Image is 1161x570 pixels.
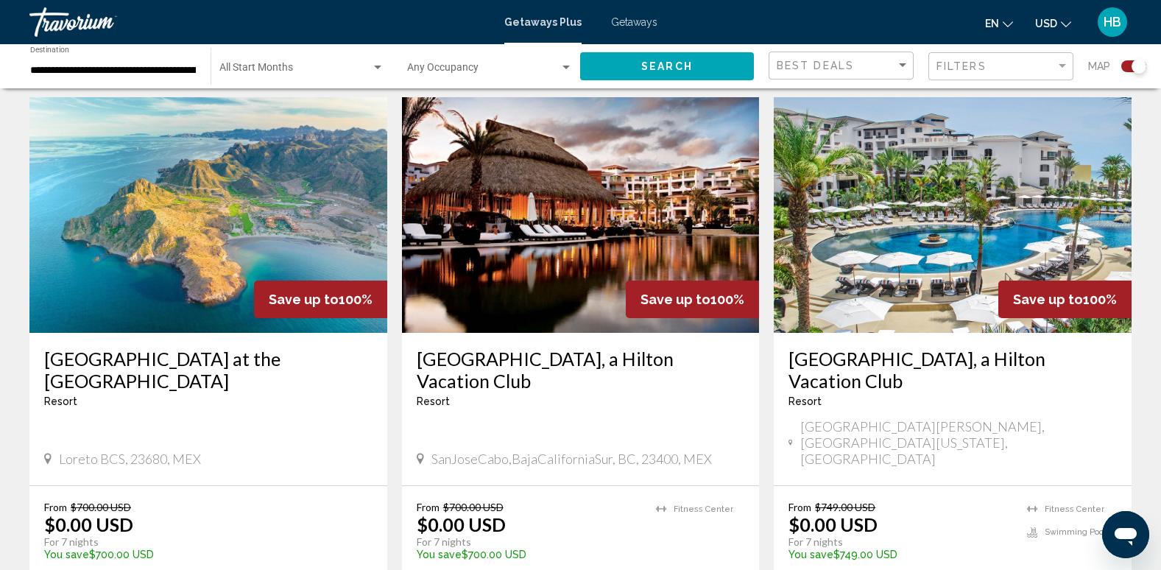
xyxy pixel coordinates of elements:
[44,501,67,513] span: From
[417,549,642,560] p: $700.00 USD
[417,513,506,535] p: $0.00 USD
[44,549,89,560] span: You save
[29,7,490,37] a: Travorium
[985,18,999,29] span: en
[815,501,875,513] span: $749.00 USD
[641,61,693,73] span: Search
[788,549,1012,560] p: $749.00 USD
[611,16,657,28] a: Getaways
[44,549,358,560] p: $700.00 USD
[998,281,1132,318] div: 100%
[788,549,833,560] span: You save
[443,501,504,513] span: $700.00 USD
[269,292,339,307] span: Save up to
[580,52,754,80] button: Search
[788,535,1012,549] p: For 7 nights
[1035,13,1071,34] button: Change currency
[1045,527,1106,537] span: Swimming Pool
[44,348,373,392] a: [GEOGRAPHIC_DATA] at the [GEOGRAPHIC_DATA]
[1013,292,1083,307] span: Save up to
[1045,504,1104,514] span: Fitness Center
[1035,18,1057,29] span: USD
[417,501,440,513] span: From
[417,348,745,392] a: [GEOGRAPHIC_DATA], a Hilton Vacation Club
[777,60,909,72] mat-select: Sort by
[29,97,387,333] img: ii_vdt1.jpg
[788,348,1117,392] a: [GEOGRAPHIC_DATA], a Hilton Vacation Club
[774,97,1132,333] img: RF29E02X.jpg
[417,549,462,560] span: You save
[71,501,131,513] span: $700.00 USD
[44,395,77,407] span: Resort
[44,535,358,549] p: For 7 nights
[254,281,387,318] div: 100%
[626,281,759,318] div: 100%
[431,451,712,467] span: SanJoseCabo,BajaCaliforniaSur, BC, 23400, MEX
[417,395,450,407] span: Resort
[44,513,133,535] p: $0.00 USD
[402,97,760,333] img: ii_mcz1.jpg
[59,451,201,467] span: Loreto BCS, 23680, MEX
[674,504,733,514] span: Fitness Center
[936,60,987,72] span: Filters
[788,513,878,535] p: $0.00 USD
[1093,7,1132,38] button: User Menu
[1102,511,1149,558] iframe: Button to launch messaging window
[777,60,854,71] span: Best Deals
[788,395,822,407] span: Resort
[417,535,642,549] p: For 7 nights
[504,16,582,28] a: Getaways Plus
[928,52,1073,82] button: Filter
[1088,56,1110,77] span: Map
[788,501,811,513] span: From
[985,13,1013,34] button: Change language
[1104,15,1121,29] span: HB
[800,418,1117,467] span: [GEOGRAPHIC_DATA][PERSON_NAME], [GEOGRAPHIC_DATA][US_STATE], [GEOGRAPHIC_DATA]
[641,292,710,307] span: Save up to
